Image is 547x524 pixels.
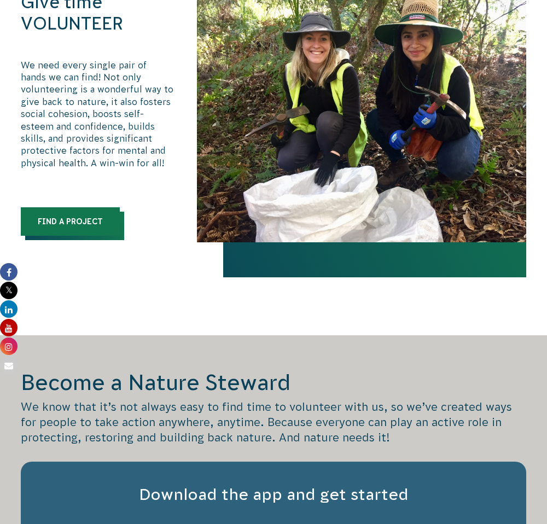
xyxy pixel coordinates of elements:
[21,59,174,170] p: We need every single pair of hands we can find! Not only volunteering is a wonderful way to give ...
[21,207,120,236] a: Find a Project
[43,484,504,506] h3: Download the app and get started
[21,368,526,397] h2: Become a Nature Steward
[21,399,526,445] p: We know that it’s not always easy to find time to volunteer with us, so we’ve created ways for pe...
